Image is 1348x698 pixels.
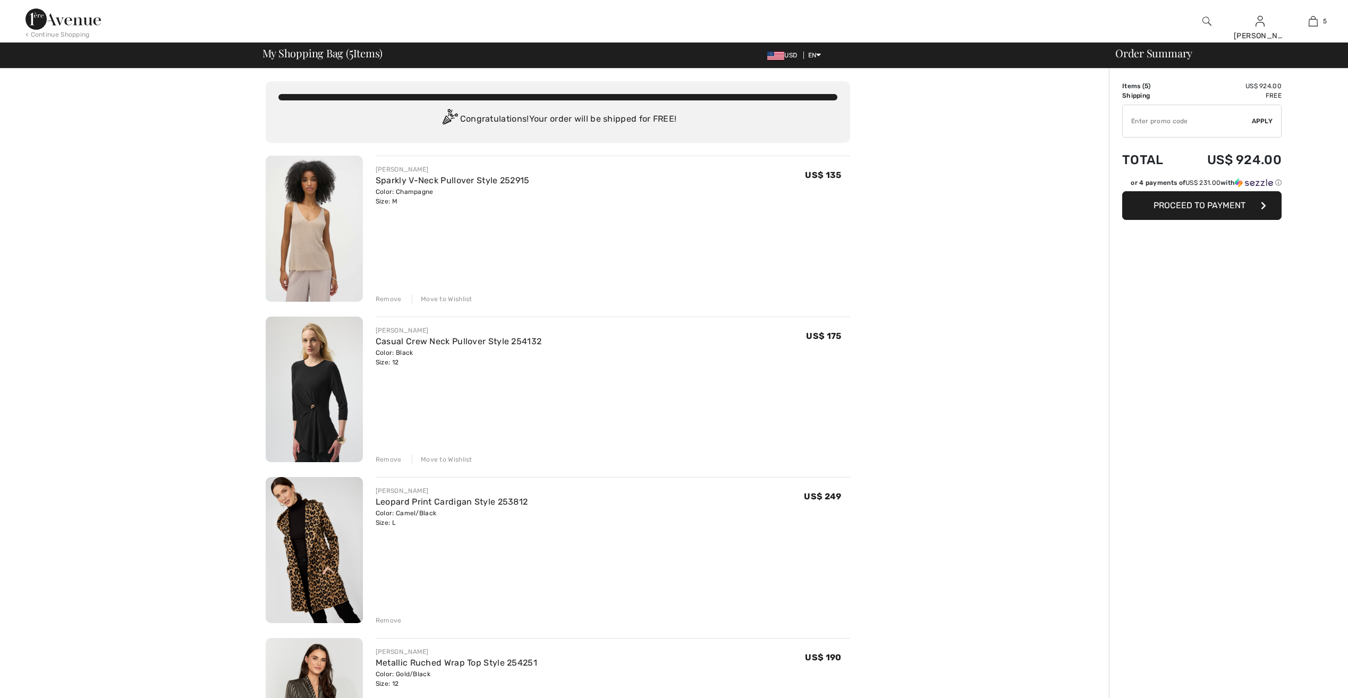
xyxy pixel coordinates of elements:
td: Items ( ) [1122,81,1179,91]
td: Shipping [1122,91,1179,100]
span: US$ 231.00 [1185,179,1220,186]
img: Casual Crew Neck Pullover Style 254132 [266,317,363,463]
div: Move to Wishlist [412,294,472,304]
a: Casual Crew Neck Pullover Style 254132 [376,336,541,346]
div: Remove [376,455,402,464]
span: Apply [1252,116,1273,126]
div: [PERSON_NAME] [376,486,528,496]
input: Promo code [1123,105,1252,137]
img: Leopard Print Cardigan Style 253812 [266,477,363,623]
span: 5 [349,45,353,59]
span: My Shopping Bag ( Items) [262,48,383,58]
img: Sezzle [1235,178,1273,188]
div: Remove [376,616,402,625]
span: EN [808,52,821,59]
img: My Bag [1309,15,1318,28]
span: USD [767,52,801,59]
img: Sparkly V-Neck Pullover Style 252915 [266,156,363,302]
a: 5 [1287,15,1339,28]
div: Move to Wishlist [412,455,472,464]
div: Color: Gold/Black Size: 12 [376,669,537,688]
td: US$ 924.00 [1179,81,1282,91]
div: Color: Camel/Black Size: L [376,508,528,527]
span: US$ 249 [804,491,841,501]
a: Sparkly V-Neck Pullover Style 252915 [376,175,530,185]
img: search the website [1202,15,1211,28]
a: Leopard Print Cardigan Style 253812 [376,497,528,507]
td: US$ 924.00 [1179,142,1282,178]
div: Congratulations! Your order will be shipped for FREE! [278,109,837,130]
img: Congratulation2.svg [439,109,460,130]
a: Metallic Ruched Wrap Top Style 254251 [376,658,537,668]
div: or 4 payments ofUS$ 231.00withSezzle Click to learn more about Sezzle [1122,178,1282,191]
td: Total [1122,142,1179,178]
span: US$ 190 [805,652,841,662]
span: US$ 175 [806,331,841,341]
span: US$ 135 [805,170,841,180]
div: [PERSON_NAME] [376,647,537,657]
div: < Continue Shopping [26,30,90,39]
div: [PERSON_NAME] [376,326,541,335]
div: Order Summary [1103,48,1342,58]
span: 5 [1144,82,1148,90]
div: Color: Black Size: 12 [376,348,541,367]
img: 1ère Avenue [26,8,101,30]
img: My Info [1256,15,1265,28]
div: or 4 payments of with [1131,178,1282,188]
button: Proceed to Payment [1122,191,1282,220]
div: Color: Champagne Size: M [376,187,530,206]
td: Free [1179,91,1282,100]
div: Remove [376,294,402,304]
div: [PERSON_NAME] [376,165,530,174]
a: Sign In [1256,16,1265,26]
span: 5 [1323,16,1327,26]
img: US Dollar [767,52,784,60]
div: [PERSON_NAME] [1234,30,1286,41]
span: Proceed to Payment [1154,200,1245,210]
